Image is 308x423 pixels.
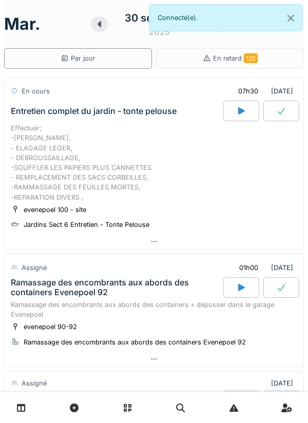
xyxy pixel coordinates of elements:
[149,26,170,38] div: 2025
[149,4,303,31] div: Connecté(e).
[22,86,50,96] div: En cours
[61,53,95,63] div: Par jour
[4,14,41,34] h1: mar.
[279,5,302,32] button: Close
[24,322,77,332] div: evenepoel 90-92
[213,54,258,62] span: En retard
[11,123,297,202] div: Effectuer; -[PERSON_NAME], - ELAGAGE LEGER, - DEBROUSSAILLAGE, -SOUFFLER LES PAPIERS PLUS CANNETT...
[230,258,297,277] div: [DATE]
[22,263,47,273] div: Assigné
[238,86,258,96] div: 07h30
[11,300,297,319] div: Ramassage des encombrants aux abords des containers + déposser dans le garage Evenepoel
[239,263,258,273] div: 01h00
[229,82,297,101] div: [DATE]
[11,278,221,297] div: Ramassage des encombrants aux abords des containers Evenepoel 92
[244,53,258,63] span: 132
[125,10,194,26] div: 30 septembre
[11,106,177,116] div: Entretien complet du jardin - tonte pelouse
[24,220,149,229] div: Jardins Sect 6 Entretien - Tonte Pelouse
[22,378,47,388] div: Assigné
[24,205,86,215] div: evenepoel 100 - site
[24,337,246,347] div: Ramassage des encombrants aux abords des containers Evenepoel 92
[271,378,297,388] div: [DATE]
